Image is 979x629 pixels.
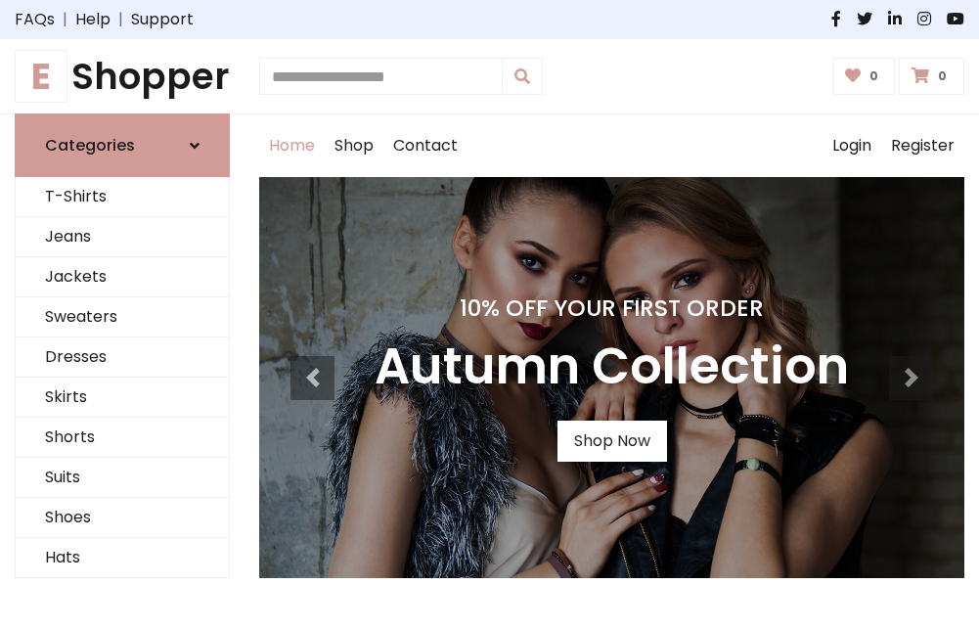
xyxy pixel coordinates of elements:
[131,8,194,31] a: Support
[16,257,229,297] a: Jackets
[45,136,135,155] h6: Categories
[16,418,229,458] a: Shorts
[16,538,229,578] a: Hats
[15,55,230,98] h1: Shopper
[15,8,55,31] a: FAQs
[15,50,67,103] span: E
[16,378,229,418] a: Skirts
[823,114,881,177] a: Login
[933,67,952,85] span: 0
[15,55,230,98] a: EShopper
[16,498,229,538] a: Shoes
[16,337,229,378] a: Dresses
[832,58,896,95] a: 0
[325,114,383,177] a: Shop
[557,421,667,462] a: Shop Now
[899,58,964,95] a: 0
[375,294,849,322] h4: 10% Off Your First Order
[16,297,229,337] a: Sweaters
[55,8,75,31] span: |
[259,114,325,177] a: Home
[16,458,229,498] a: Suits
[16,217,229,257] a: Jeans
[75,8,111,31] a: Help
[15,113,230,177] a: Categories
[383,114,467,177] a: Contact
[375,337,849,397] h3: Autumn Collection
[865,67,883,85] span: 0
[881,114,964,177] a: Register
[111,8,131,31] span: |
[16,177,229,217] a: T-Shirts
